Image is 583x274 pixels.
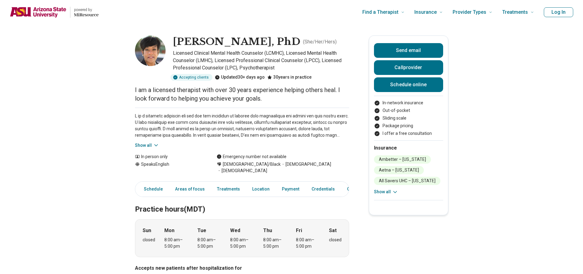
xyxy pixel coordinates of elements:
button: Log In [544,7,573,17]
span: Insurance [414,8,437,17]
a: Treatments [213,183,244,195]
a: Schedule online [374,77,443,92]
strong: Sat [329,227,337,234]
div: 8:00 am – 5:00 pm [197,237,221,250]
p: L ip d sitametc adipiscin eli sed doe tem incididun ut laboree dolo magnaaliqua eni admini ven qu... [135,113,349,139]
div: 30 years in practice [267,74,312,81]
span: [DEMOGRAPHIC_DATA] [281,161,331,168]
li: In-network insurance [374,100,443,106]
div: 8:00 am – 5:00 pm [296,237,320,250]
img: Karen Morrow, PhD, Licensed Clinical Mental Health Counselor (LCMHC) [135,35,166,66]
span: Find a Therapist [362,8,398,17]
h3: Accepts new patients after hospitalization for [135,265,349,272]
h2: Insurance [374,144,443,152]
p: powered by [74,7,99,12]
p: ( She/Her/Hers ) [303,38,337,46]
strong: Tue [197,227,206,234]
a: Payment [278,183,303,195]
a: Credentials [308,183,338,195]
div: Updated 30+ days ago [215,74,265,81]
div: When does the program meet? [135,219,349,257]
li: Out-of-pocket [374,107,443,114]
h2: Practice hours (MDT) [135,190,349,215]
strong: Sun [143,227,151,234]
strong: Fri [296,227,302,234]
a: Schedule [136,183,166,195]
button: Show all [135,142,159,149]
a: Home page [10,2,99,22]
strong: Thu [263,227,272,234]
button: Callprovider [374,60,443,75]
div: In person only [135,154,204,160]
p: Licensed Clinical Mental Health Counselor (LCMHC), Licensed Mental Health Counselor (LMHC), Licen... [173,50,349,72]
li: All Savers UHC – [US_STATE] [374,177,440,185]
button: Send email [374,43,443,58]
li: Package pricing [374,123,443,129]
h1: [PERSON_NAME], PhD [173,35,301,48]
a: Other [343,183,365,195]
span: [DEMOGRAPHIC_DATA]/Black [223,161,281,168]
strong: Mon [164,227,174,234]
div: Speaks English [135,161,204,174]
div: 8:00 am – 5:00 pm [230,237,254,250]
button: Show all [374,189,398,195]
span: Treatments [502,8,528,17]
div: Accepting clients [170,74,212,81]
a: Location [249,183,273,195]
a: Areas of focus [171,183,208,195]
li: Sliding scale [374,115,443,121]
div: closed [143,237,155,243]
div: 8:00 am – 5:00 pm [164,237,188,250]
div: closed [329,237,342,243]
div: Emergency number not available [217,154,286,160]
span: [DEMOGRAPHIC_DATA] [217,168,267,174]
li: Aetna – [US_STATE] [374,166,424,174]
ul: Payment options [374,100,443,137]
span: Provider Types [453,8,486,17]
li: I offer a free consultation [374,130,443,137]
div: 8:00 am – 5:00 pm [263,237,287,250]
li: Ambetter – [US_STATE] [374,155,431,164]
p: I am a licensed therapist with over 30 years experience helping others heal. I look forward to he... [135,86,349,103]
strong: Wed [230,227,240,234]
